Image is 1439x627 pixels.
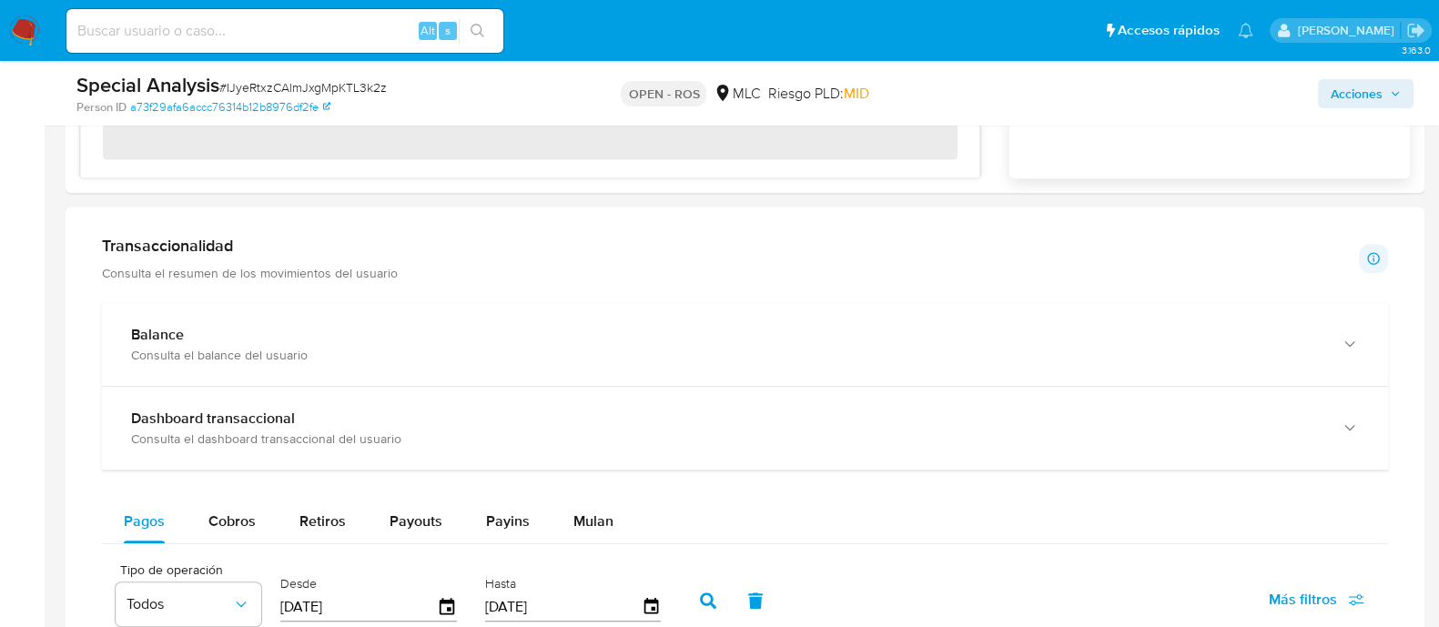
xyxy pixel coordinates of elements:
span: Alt [421,22,435,39]
button: Acciones [1318,79,1414,108]
span: ‌ [103,123,958,159]
p: aline.magdaleno@mercadolibre.com [1297,22,1400,39]
span: Riesgo PLD: [767,84,868,104]
span: Accesos rápidos [1118,21,1220,40]
span: Acciones [1331,79,1383,108]
a: Notificaciones [1238,23,1253,38]
a: Salir [1406,21,1425,40]
span: MID [843,83,868,104]
input: Buscar usuario o caso... [66,19,503,43]
a: a73f29afa6accc76314b12b8976df2fe [130,99,330,116]
p: OPEN - ROS [621,81,706,106]
div: MLC [714,84,760,104]
button: search-icon [459,18,496,44]
b: Person ID [76,99,127,116]
b: Special Analysis [76,70,219,99]
span: 3.163.0 [1401,43,1430,57]
span: # IJyeRtxzCAlmJxgMpKTL3k2z [219,78,387,96]
span: s [445,22,451,39]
